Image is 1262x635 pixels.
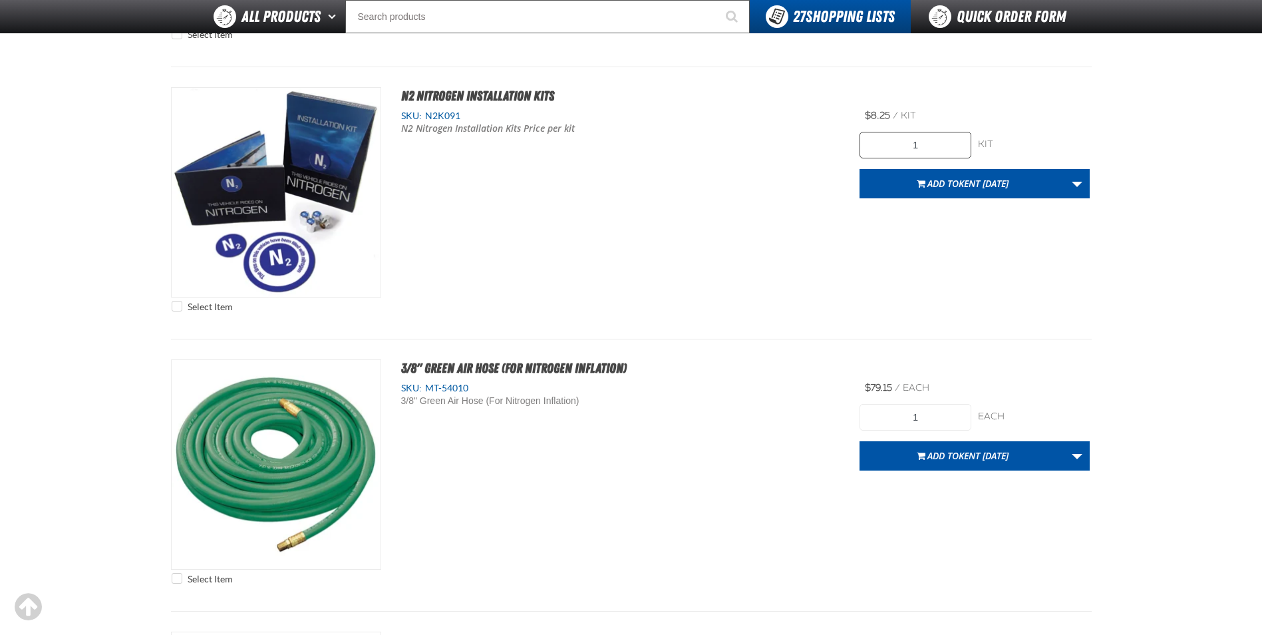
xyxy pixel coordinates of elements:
span: Shopping Lists [793,7,895,26]
label: Select Item [172,29,232,41]
div: SKU: [401,110,840,122]
span: MT-54010 [422,383,468,393]
button: Add toKent [DATE] [860,169,1065,198]
img: N2 Nitrogen Installation Kits [172,88,381,297]
span: $79.15 [865,382,892,393]
: View Details of the 3/8" Green Air Hose (For Nitrogen Inflation) [172,360,381,569]
div: each [978,411,1090,423]
span: Add to [927,449,1009,462]
div: SKU: [401,382,840,395]
div: kit [978,138,1090,151]
span: Kent [DATE] [959,449,1009,462]
label: Select Item [172,301,232,314]
input: Select Item [172,301,182,312]
span: All Products [241,5,321,29]
a: More Actions [1064,441,1090,471]
p: N2 Nitrogen Installation Kits Price per kit [401,122,665,135]
: View Details of the N2 Nitrogen Installation Kits [172,88,381,297]
a: More Actions [1064,169,1090,198]
input: Product Quantity [860,404,971,431]
span: Add to [927,177,1009,190]
a: N2 Nitrogen Installation Kits [401,88,554,104]
label: Select Item [172,573,232,586]
span: kit [901,110,916,121]
span: / [893,110,898,121]
a: 3/8" Green Air Hose (For Nitrogen Inflation) [401,360,627,376]
span: N2K091 [422,110,460,121]
span: Kent [DATE] [959,177,1009,190]
img: 3/8" Green Air Hose (For Nitrogen Inflation) [172,360,381,569]
span: $8.25 [865,110,890,121]
strong: 27 [793,7,806,26]
div: Scroll to the top [13,592,43,622]
span: / [895,382,900,393]
button: Add toKent [DATE] [860,441,1065,471]
div: 3/8" Green Air Hose (For Nitrogen Inflation) [401,395,665,407]
input: Select Item [172,573,182,584]
span: each [903,382,929,393]
input: Product Quantity [860,132,971,158]
input: Select Item [172,29,182,39]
